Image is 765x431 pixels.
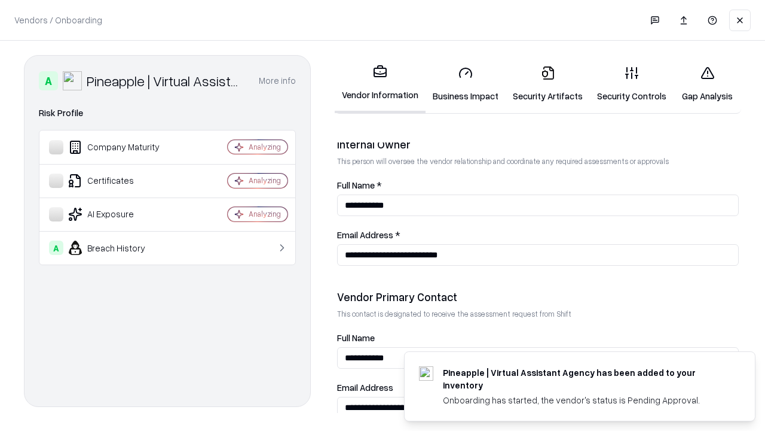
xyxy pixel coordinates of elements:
div: Internal Owner [337,137,739,151]
div: Breach History [49,241,192,255]
div: A [49,241,63,255]
img: Pineapple | Virtual Assistant Agency [63,71,82,90]
div: Certificates [49,174,192,188]
p: This contact is designated to receive the assessment request from Shift [337,309,739,319]
div: Analyzing [249,175,281,186]
label: Full Name * [337,181,739,190]
img: trypineapple.com [419,366,433,381]
div: Onboarding has started, the vendor's status is Pending Approval. [443,394,726,406]
div: Risk Profile [39,106,296,120]
div: Company Maturity [49,140,192,154]
a: Vendor Information [335,55,426,113]
a: Business Impact [426,56,506,112]
p: Vendors / Onboarding [14,14,102,26]
a: Gap Analysis [674,56,741,112]
div: Pineapple | Virtual Assistant Agency has been added to your inventory [443,366,726,391]
label: Full Name [337,333,739,342]
div: Analyzing [249,209,281,219]
div: Pineapple | Virtual Assistant Agency [87,71,244,90]
div: A [39,71,58,90]
a: Security Artifacts [506,56,590,112]
button: More info [259,70,296,92]
label: Email Address [337,383,739,392]
a: Security Controls [590,56,674,112]
div: Vendor Primary Contact [337,290,739,304]
div: Analyzing [249,142,281,152]
div: AI Exposure [49,207,192,221]
p: This person will oversee the vendor relationship and coordinate any required assessments or appro... [337,156,739,166]
label: Email Address * [337,230,739,239]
